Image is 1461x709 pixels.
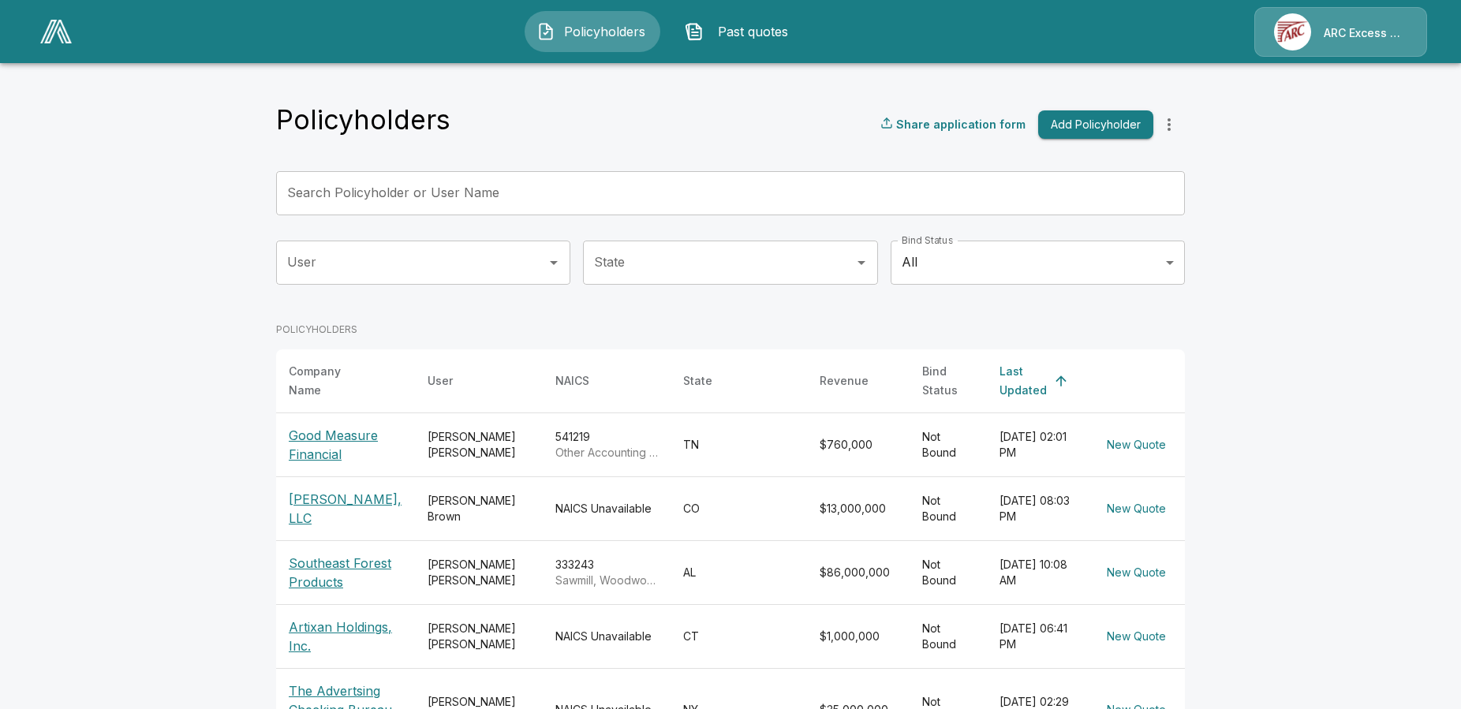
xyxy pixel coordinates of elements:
[902,233,953,247] label: Bind Status
[289,618,402,655] p: Artixan Holdings, Inc.
[685,22,704,41] img: Past quotes Icon
[807,604,910,668] td: $1,000,000
[1100,494,1172,524] button: New Quote
[891,241,1185,285] div: All
[543,476,671,540] td: NAICS Unavailable
[1274,13,1311,50] img: Agency Icon
[555,445,658,461] p: Other Accounting Services
[40,20,72,43] img: AA Logo
[671,412,807,476] td: TN
[1032,110,1153,140] a: Add Policyholder
[910,604,987,668] td: Not Bound
[910,349,987,413] th: Bind Status
[820,371,869,390] div: Revenue
[807,540,910,604] td: $86,000,000
[536,22,555,41] img: Policyholders Icon
[428,493,530,524] div: [PERSON_NAME] Brown
[987,476,1088,540] td: [DATE] 08:03 PM
[555,429,658,461] div: 541219
[428,371,453,390] div: User
[289,490,402,528] p: [PERSON_NAME], LLC
[1254,7,1427,57] a: Agency IconARC Excess & Surplus
[276,103,450,136] h4: Policyholders
[910,540,987,604] td: Not Bound
[1324,25,1407,41] p: ARC Excess & Surplus
[276,323,1185,337] p: POLICYHOLDERS
[807,412,910,476] td: $760,000
[543,604,671,668] td: NAICS Unavailable
[987,604,1088,668] td: [DATE] 06:41 PM
[428,429,530,461] div: [PERSON_NAME] [PERSON_NAME]
[555,371,589,390] div: NAICS
[428,621,530,652] div: [PERSON_NAME] [PERSON_NAME]
[910,412,987,476] td: Not Bound
[671,476,807,540] td: CO
[910,476,987,540] td: Not Bound
[289,426,402,464] p: Good Measure Financial
[1038,110,1153,140] button: Add Policyholder
[671,540,807,604] td: AL
[289,362,374,400] div: Company Name
[1100,431,1172,460] button: New Quote
[562,22,648,41] span: Policyholders
[525,11,660,52] button: Policyholders IconPolicyholders
[543,252,565,274] button: Open
[289,554,402,591] p: Southeast Forest Products
[428,557,530,588] div: [PERSON_NAME] [PERSON_NAME]
[1100,558,1172,588] button: New Quote
[1153,109,1185,140] button: more
[807,476,910,540] td: $13,000,000
[1000,362,1047,400] div: Last Updated
[555,573,658,588] p: Sawmill, Woodworking, and Paper Machinery Manufacturing
[987,540,1088,604] td: [DATE] 10:08 AM
[987,412,1088,476] td: [DATE] 02:01 PM
[896,116,1026,132] p: Share application form
[683,371,712,390] div: State
[710,22,797,41] span: Past quotes
[850,252,872,274] button: Open
[671,604,807,668] td: CT
[1100,622,1172,651] button: New Quote
[555,557,658,588] div: 333243
[673,11,809,52] button: Past quotes IconPast quotes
